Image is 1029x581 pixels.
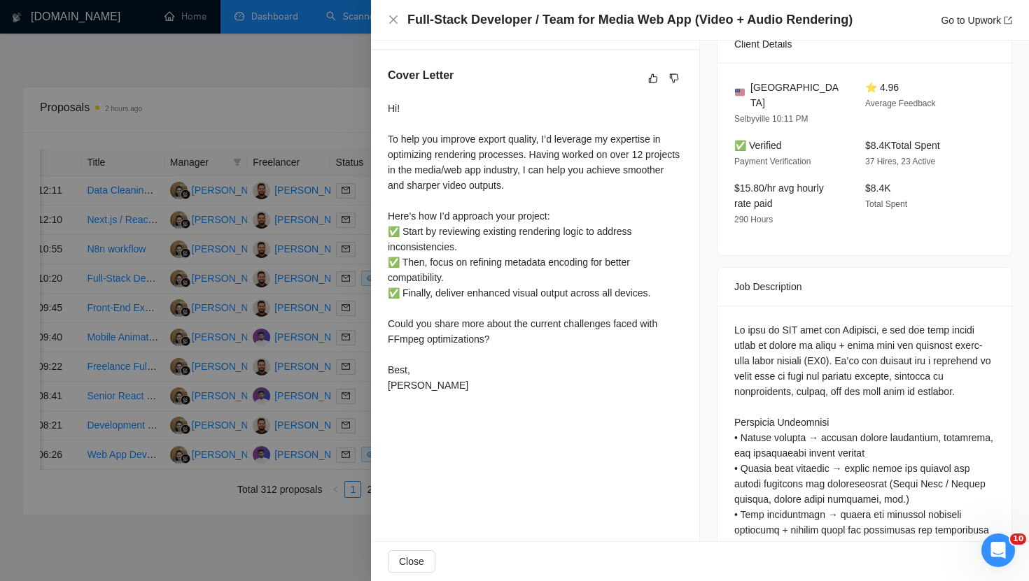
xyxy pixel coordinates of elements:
div: Hi! To help you improve export quality, I’d leverage my expertise in optimizing rendering process... [388,101,682,393]
span: Selbyville 10:11 PM [734,114,808,124]
h4: Full-Stack Developer / Team for Media Web App (Video + Audio Rendering) [407,11,853,29]
iframe: Intercom live chat [981,533,1015,567]
button: Close [388,550,435,573]
span: dislike [669,73,679,84]
h5: Cover Letter [388,67,454,84]
span: $8.4K Total Spent [865,140,940,151]
span: $8.4K [865,182,891,194]
span: $15.80/hr avg hourly rate paid [734,182,824,209]
button: Close [388,14,399,26]
span: [GEOGRAPHIC_DATA] [750,80,843,110]
button: like [645,70,661,87]
span: Payment Verification [734,157,811,166]
a: Go to Upworkexport [941,15,1012,26]
span: ⭐ 4.96 [865,82,899,93]
span: Close [399,554,424,569]
div: Job Description [734,268,995,306]
span: ✅ Verified [734,140,782,151]
span: Average Feedback [865,99,936,108]
span: 290 Hours [734,215,773,224]
img: 🇺🇸 [735,87,745,97]
button: dislike [666,70,682,87]
span: 37 Hires, 23 Active [865,157,935,166]
span: like [648,73,658,84]
span: close [388,14,399,25]
span: 10 [1010,533,1026,545]
span: export [1004,16,1012,24]
span: Total Spent [865,199,907,209]
div: Client Details [734,25,995,63]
